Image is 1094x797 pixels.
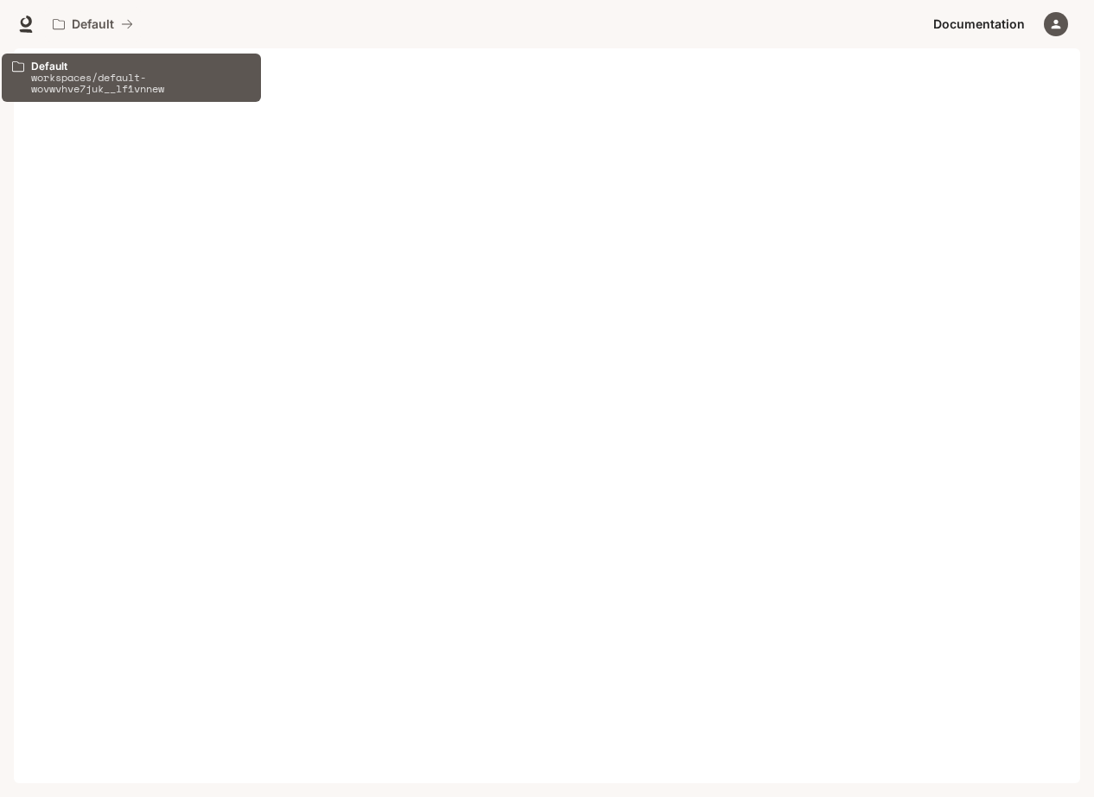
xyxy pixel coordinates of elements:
[926,7,1032,41] a: Documentation
[31,72,251,94] p: workspaces/default-wovwvhve7juk__lf1vnnew
[45,7,141,41] button: All workspaces
[72,17,114,32] p: Default
[933,14,1025,35] span: Documentation
[31,60,251,72] p: Default
[14,48,1080,797] iframe: Documentation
